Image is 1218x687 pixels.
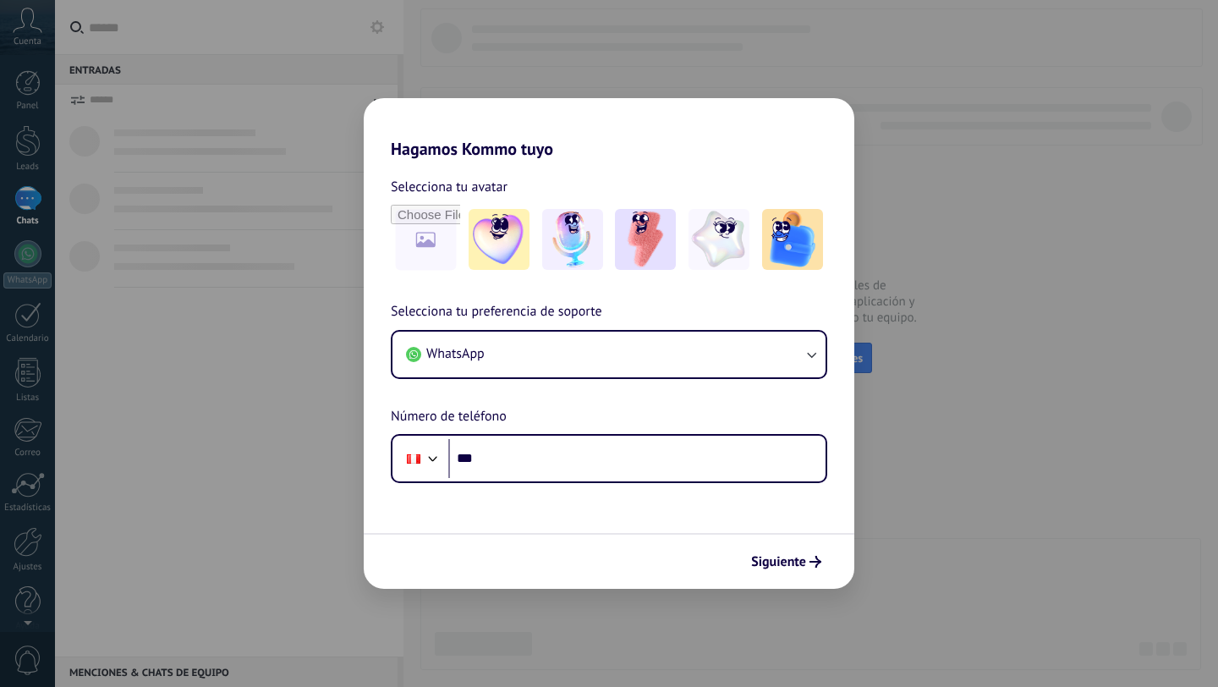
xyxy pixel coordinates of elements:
[391,176,507,198] span: Selecciona tu avatar
[392,332,826,377] button: WhatsApp
[391,301,602,323] span: Selecciona tu preferencia de soporte
[398,441,430,476] div: Peru: + 51
[426,345,485,362] span: WhatsApp
[751,556,806,568] span: Siguiente
[689,209,749,270] img: -4.jpeg
[364,98,854,159] h2: Hagamos Kommo tuyo
[743,547,829,576] button: Siguiente
[542,209,603,270] img: -2.jpeg
[469,209,529,270] img: -1.jpeg
[615,209,676,270] img: -3.jpeg
[391,406,507,428] span: Número de teléfono
[762,209,823,270] img: -5.jpeg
